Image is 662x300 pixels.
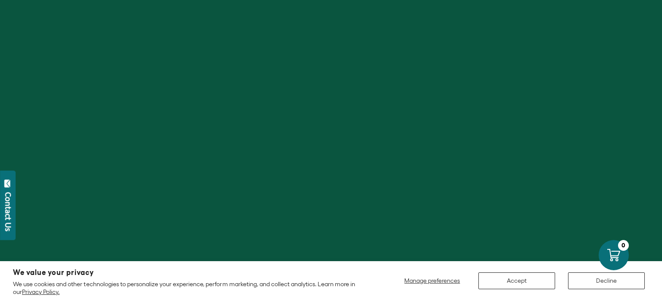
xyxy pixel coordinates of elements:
button: Decline [568,272,645,289]
div: 0 [618,240,629,251]
a: Privacy Policy. [22,288,59,295]
span: Manage preferences [404,277,460,284]
button: Accept [478,272,555,289]
div: Contact Us [4,192,12,231]
p: We use cookies and other technologies to personalize your experience, perform marketing, and coll... [13,280,367,296]
button: Manage preferences [399,272,465,289]
h2: We value your privacy [13,269,367,276]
